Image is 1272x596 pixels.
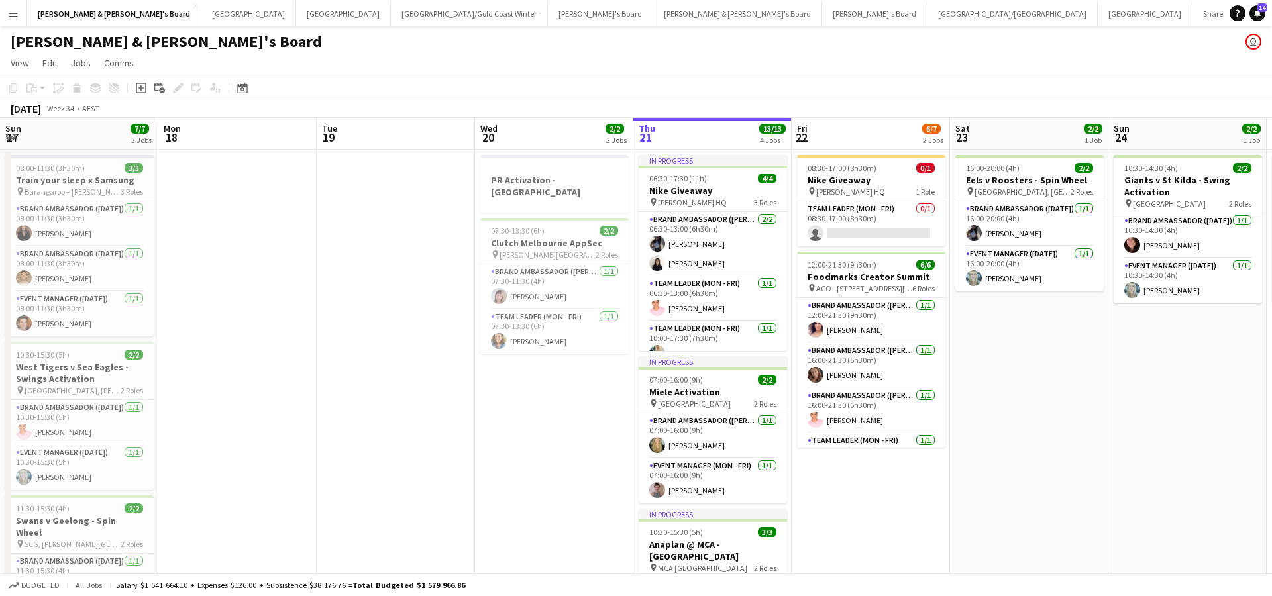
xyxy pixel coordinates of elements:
[121,539,143,549] span: 2 Roles
[73,580,105,590] span: All jobs
[1114,155,1262,303] app-job-card: 10:30-14:30 (4h)2/2Giants v St Kilda - Swing Activation [GEOGRAPHIC_DATA]2 RolesBrand Ambassador ...
[916,163,935,173] span: 0/1
[1229,199,1251,209] span: 2 Roles
[1084,124,1102,134] span: 2/2
[816,187,885,197] span: [PERSON_NAME] HQ
[754,399,776,409] span: 2 Roles
[99,54,139,72] a: Comms
[923,135,943,145] div: 2 Jobs
[5,54,34,72] a: View
[797,252,945,448] app-job-card: 12:00-21:30 (9h30m)6/6Foodmarks Creator Summit ACO - [STREET_ADDRESS][PERSON_NAME]6 RolesBrand Am...
[639,356,787,503] app-job-card: In progress07:00-16:00 (9h)2/2Miele Activation [GEOGRAPHIC_DATA]2 RolesBrand Ambassador ([PERSON_...
[11,102,41,115] div: [DATE]
[5,400,154,445] app-card-role: Brand Ambassador ([DATE])1/110:30-15:30 (5h)[PERSON_NAME]
[1114,123,1130,134] span: Sun
[44,103,77,113] span: Week 34
[164,123,181,134] span: Mon
[606,124,624,134] span: 2/2
[1245,34,1261,50] app-user-avatar: James Millard
[760,135,785,145] div: 4 Jobs
[162,130,181,145] span: 18
[797,298,945,343] app-card-role: Brand Ambassador ([PERSON_NAME])1/112:00-21:30 (9h30m)[PERSON_NAME]
[639,276,787,321] app-card-role: Team Leader (Mon - Fri)1/106:30-13:00 (6h30m)[PERSON_NAME]
[1242,124,1261,134] span: 2/2
[758,375,776,385] span: 2/2
[1114,258,1262,303] app-card-role: Event Manager ([DATE])1/110:30-14:30 (4h)[PERSON_NAME]
[7,578,62,593] button: Budgeted
[322,123,337,134] span: Tue
[1133,199,1206,209] span: [GEOGRAPHIC_DATA]
[639,155,787,166] div: In progress
[104,57,134,69] span: Comms
[912,283,935,293] span: 6 Roles
[955,155,1104,291] div: 16:00-20:00 (4h)2/2Eels v Roosters - Spin Wheel [GEOGRAPHIC_DATA], [GEOGRAPHIC_DATA]2 RolesBrand ...
[27,1,201,26] button: [PERSON_NAME] & [PERSON_NAME]'s Board
[797,343,945,388] app-card-role: Brand Ambassador ([PERSON_NAME])1/116:00-21:30 (5h30m)[PERSON_NAME]
[5,515,154,538] h3: Swans v Geelong - Spin Wheel
[658,197,727,207] span: [PERSON_NAME] HQ
[16,503,70,513] span: 11:30-15:30 (4h)
[927,1,1098,26] button: [GEOGRAPHIC_DATA]/[GEOGRAPHIC_DATA]
[596,250,618,260] span: 2 Roles
[480,174,629,198] h3: PR Activation - [GEOGRAPHIC_DATA]
[5,246,154,291] app-card-role: Brand Ambassador ([DATE])1/108:00-11:30 (3h30m)[PERSON_NAME]
[1249,5,1265,21] a: 14
[808,260,876,270] span: 12:00-21:30 (9h30m)
[71,57,91,69] span: Jobs
[975,187,1071,197] span: [GEOGRAPHIC_DATA], [GEOGRAPHIC_DATA]
[600,226,618,236] span: 2/2
[66,54,96,72] a: Jobs
[797,155,945,246] div: 08:30-17:00 (8h30m)0/1Nike Giveaway [PERSON_NAME] HQ1 RoleTeam Leader (Mon - Fri)0/108:30-17:00 (...
[5,342,154,490] app-job-card: 10:30-15:30 (5h)2/2West Tigers v Sea Eagles - Swings Activation [GEOGRAPHIC_DATA], [PERSON_NAME][...
[758,174,776,183] span: 4/4
[955,246,1104,291] app-card-role: Event Manager ([DATE])1/116:00-20:00 (4h)[PERSON_NAME]
[649,174,707,183] span: 06:30-17:30 (11h)
[121,385,143,395] span: 2 Roles
[480,218,629,354] app-job-card: 07:30-13:30 (6h)2/2Clutch Melbourne AppSec [PERSON_NAME][GEOGRAPHIC_DATA]2 RolesBrand Ambassador ...
[955,174,1104,186] h3: Eels v Roosters - Spin Wheel
[391,1,548,26] button: [GEOGRAPHIC_DATA]/Gold Coast Winter
[1071,187,1093,197] span: 2 Roles
[1114,174,1262,198] h3: Giants v St Kilda - Swing Activation
[1243,135,1260,145] div: 1 Job
[21,581,60,590] span: Budgeted
[822,1,927,26] button: [PERSON_NAME]'s Board
[320,130,337,145] span: 19
[500,250,596,260] span: [PERSON_NAME][GEOGRAPHIC_DATA]
[352,580,465,590] span: Total Budgeted $1 579 966.86
[16,350,70,360] span: 10:30-15:30 (5h)
[1085,135,1102,145] div: 1 Job
[480,155,629,213] div: PR Activation - [GEOGRAPHIC_DATA]
[296,1,391,26] button: [GEOGRAPHIC_DATA]
[131,124,149,134] span: 7/7
[478,130,498,145] span: 20
[797,433,945,478] app-card-role: Team Leader (Mon - Fri)1/116:00-21:30 (5h30m)
[916,260,935,270] span: 6/6
[5,174,154,186] h3: Train your sleep x Samsung
[649,375,703,385] span: 07:00-16:00 (9h)
[480,237,629,249] h3: Clutch Melbourne AppSec
[797,201,945,246] app-card-role: Team Leader (Mon - Fri)0/108:30-17:00 (8h30m)
[121,187,143,197] span: 3 Roles
[5,445,154,490] app-card-role: Event Manager ([DATE])1/110:30-15:30 (5h)[PERSON_NAME]
[5,361,154,385] h3: West Tigers v Sea Eagles - Swings Activation
[955,123,970,134] span: Sat
[116,580,465,590] div: Salary $1 541 664.10 + Expenses $126.00 + Subsistence $38 176.76 =
[480,309,629,354] app-card-role: Team Leader (Mon - Fri)1/107:30-13:30 (6h)[PERSON_NAME]
[5,201,154,246] app-card-role: Brand Ambassador ([DATE])1/108:00-11:30 (3h30m)[PERSON_NAME]
[922,124,941,134] span: 6/7
[953,130,970,145] span: 23
[797,271,945,283] h3: Foodmarks Creator Summit
[548,1,653,26] button: [PERSON_NAME]'s Board
[754,197,776,207] span: 3 Roles
[637,130,655,145] span: 21
[639,413,787,458] app-card-role: Brand Ambassador ([PERSON_NAME])1/107:00-16:00 (9h)[PERSON_NAME]
[658,399,731,409] span: [GEOGRAPHIC_DATA]
[480,123,498,134] span: Wed
[797,174,945,186] h3: Nike Giveaway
